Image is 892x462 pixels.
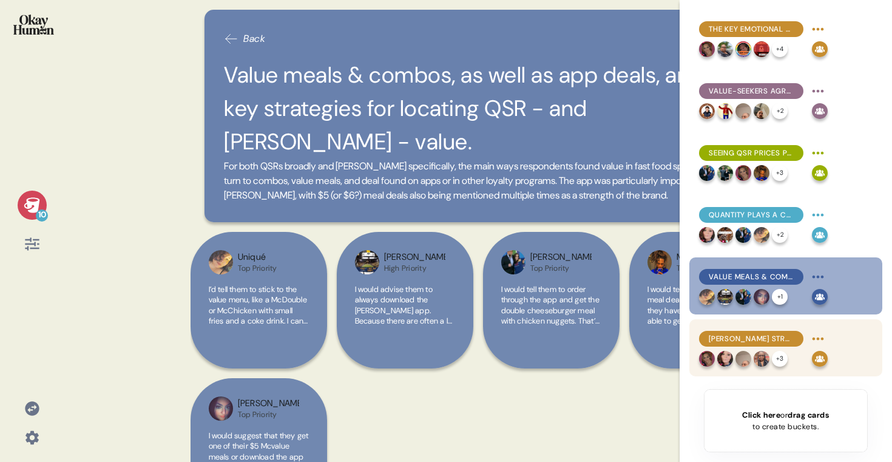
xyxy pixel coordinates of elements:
[717,351,733,367] img: profilepic_24718196271137489.jpg
[772,289,788,305] div: + 1
[699,227,715,243] img: profilepic_24718196271137489.jpg
[772,165,788,181] div: + 3
[788,410,829,420] span: drag cards
[754,41,769,57] img: profilepic_30497483469899100.jpg
[717,227,733,243] img: profilepic_24329464286683235.jpg
[355,284,455,390] span: I would advise them to always download the [PERSON_NAME] app. Because there are often a lot of be...
[13,15,54,35] img: okayhuman.3b1b6348.png
[735,227,751,243] img: profilepic_24455122494100979.jpg
[677,263,716,273] div: Top Priority
[224,58,732,159] h2: Value meals & combos, as well as app deals, are key strategies for locating QSR - and [PERSON_NAM...
[717,289,733,305] img: profilepic_24023343503992077.jpg
[742,409,829,432] div: or to create buckets.
[530,251,592,264] div: [PERSON_NAME]
[709,271,794,282] span: Value meals & combos, as well as app deals, are key strategies for locating QSR - and [PERSON_NAM...
[772,41,788,57] div: + 4
[699,103,715,119] img: profilepic_24097337269908070.jpg
[735,165,751,181] img: profilepic_9862102980560676.jpg
[709,333,794,344] span: [PERSON_NAME] struggles to provide value with most menu items & meals.
[647,250,672,274] img: profilepic_23975896785370432.jpg
[209,284,308,379] span: I’d tell them to stick to the value menu, like a McDouble or McChicken with small fries and a cok...
[384,251,445,264] div: [PERSON_NAME]
[717,165,733,181] img: profilepic_24641332678836551.jpg
[717,41,733,57] img: profilepic_30926310973648834.jpg
[647,284,747,337] span: I would tell home that the $5 meal deal is the best that they have to offer. You are able to get ...
[36,209,48,222] div: 10
[501,284,600,348] span: I would tell them to order through the app and get the double cheeseburger meal with chicken nugg...
[754,103,769,119] img: profilepic_24545434568428834.jpg
[238,263,277,273] div: Top Priority
[709,209,794,220] span: Quantity plays a central role in QSR value, with feeling the good kind of full a top priority.
[754,165,769,181] img: profilepic_23975896785370432.jpg
[742,410,780,420] span: Click here
[238,410,299,420] div: Top Priority
[772,103,788,119] div: + 2
[699,351,715,367] img: profilepic_9862102980560676.jpg
[735,289,751,305] img: profilepic_24455122494100979.jpg
[501,250,525,274] img: profilepic_24455122494100979.jpg
[709,24,794,35] span: The key emotional payoff of finding value is excitement, along with feelings of satisfaction and ...
[754,351,769,367] img: profilepic_24446138408354978.jpg
[355,250,379,274] img: profilepic_24023343503992077.jpg
[238,397,299,410] div: [PERSON_NAME]
[772,351,788,367] div: + 3
[209,250,233,274] img: profilepic_7412401112204144.jpg
[699,289,715,305] img: profilepic_7412401112204144.jpg
[243,32,265,46] span: Back
[699,41,715,57] img: profilepic_9862102980560676.jpg
[735,351,751,367] img: profilepic_24420051897598534.jpg
[709,148,794,158] span: Seeing QSR prices provoke feelings of stress, disbelief, and despair.
[717,103,733,119] img: profilepic_24101918982826244.jpg
[238,251,277,264] div: Uniqué
[677,251,716,264] div: Macaroni
[735,103,751,119] img: profilepic_24420051897598534.jpg
[224,159,732,203] span: For both QSRs broadly and [PERSON_NAME] specifically, the main ways respondents found value in fa...
[209,396,233,421] img: profilepic_24770268389264331.jpg
[754,289,769,305] img: profilepic_24770268389264331.jpg
[530,263,592,273] div: Top Priority
[384,263,445,273] div: High Priority
[772,227,788,243] div: + 2
[754,227,769,243] img: profilepic_7412401112204144.jpg
[735,41,751,57] img: profilepic_24766872982897053.jpg
[699,165,715,181] img: profilepic_24455122494100979.jpg
[709,86,794,97] span: Value-seekers agree that finding value in QSRs is harder now than ever.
